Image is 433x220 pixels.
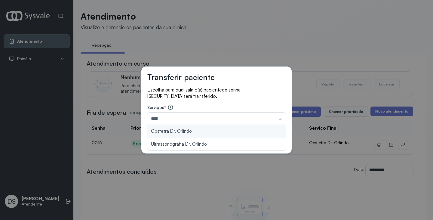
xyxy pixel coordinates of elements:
[147,87,286,99] p: Escolha para qual sala o(a) paciente será transferido.
[147,138,286,151] li: Ultrassonografia Dr. Orlindo
[147,105,164,110] span: Serviços
[147,73,215,82] h3: Transferir paciente
[147,87,241,99] span: de senha [SECURITY_DATA]
[147,125,286,138] li: Obstetra Dr. Orlindo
